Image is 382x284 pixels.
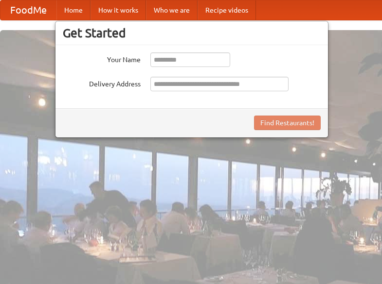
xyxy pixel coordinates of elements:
[56,0,91,20] a: Home
[63,77,141,89] label: Delivery Address
[63,26,321,40] h3: Get Started
[91,0,146,20] a: How it works
[63,52,141,65] label: Your Name
[0,0,56,20] a: FoodMe
[146,0,198,20] a: Who we are
[254,116,321,130] button: Find Restaurants!
[198,0,256,20] a: Recipe videos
